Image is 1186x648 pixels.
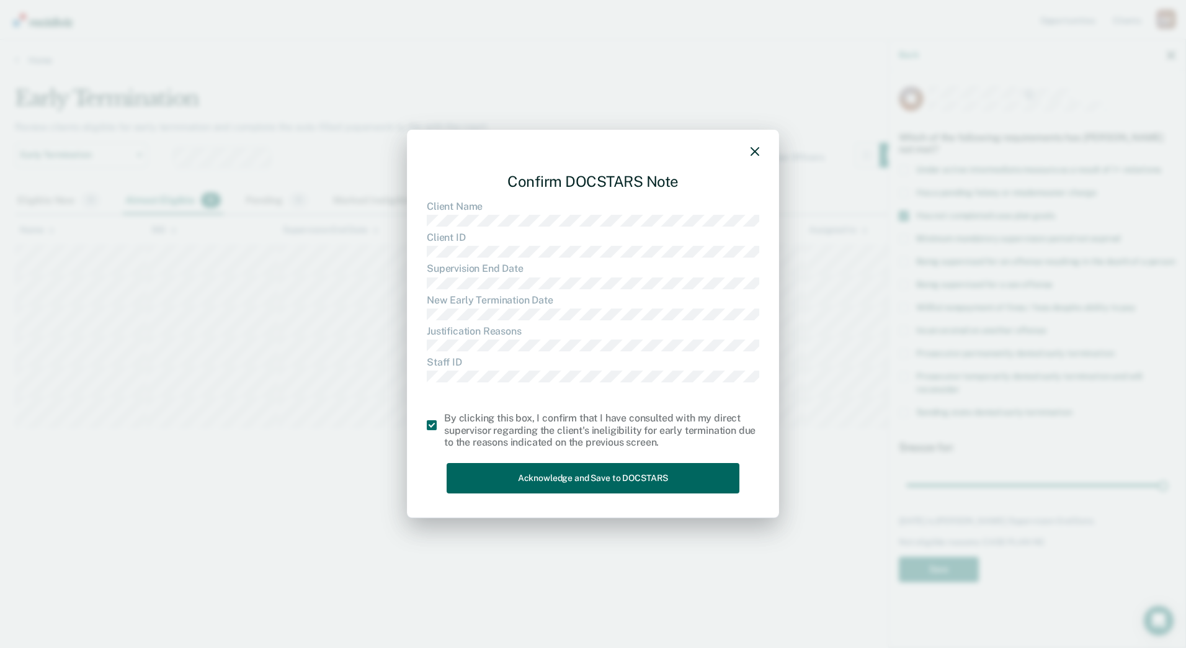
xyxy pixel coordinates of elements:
[427,200,759,212] dt: Client Name
[447,463,739,493] button: Acknowledge and Save to DOCSTARS
[427,294,759,306] dt: New Early Termination Date
[444,413,759,449] div: By clicking this box, I confirm that I have consulted with my direct supervisor regarding the cli...
[427,163,759,200] div: Confirm DOCSTARS Note
[427,232,759,243] dt: Client ID
[427,325,759,337] dt: Justification Reasons
[427,356,759,368] dt: Staff ID
[427,263,759,274] dt: Supervision End Date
